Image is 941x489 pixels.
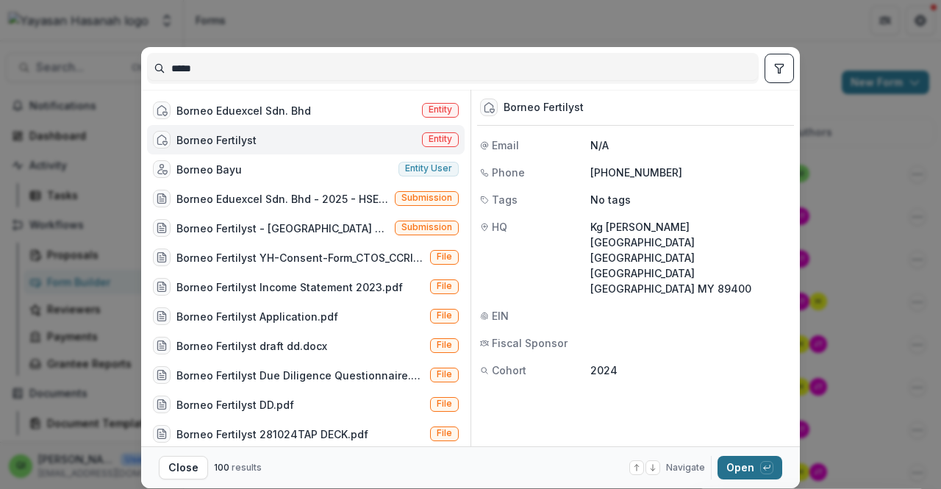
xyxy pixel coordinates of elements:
[176,368,424,383] div: Borneo Fertilyst Due Diligence Questionnaire.docx
[492,308,509,324] span: EIN
[176,162,242,177] div: Borneo Bayu
[590,219,791,296] p: Kg [PERSON_NAME] [GEOGRAPHIC_DATA] [GEOGRAPHIC_DATA] [GEOGRAPHIC_DATA] [GEOGRAPHIC_DATA] MY 89400
[492,192,518,207] span: Tags
[176,191,389,207] div: Borneo Eduexcel Sdn. Bhd - 2025 - HSEF2025 - SCENIC
[214,462,229,473] span: 100
[666,461,705,474] span: Navigate
[492,219,507,235] span: HQ
[176,338,327,354] div: Borneo Fertilyst draft dd.docx
[176,309,338,324] div: Borneo Fertilyst Application.pdf
[590,165,791,180] p: [PHONE_NUMBER]
[176,221,389,236] div: Borneo Fertilyst - [GEOGRAPHIC_DATA] Fertiyst
[492,138,519,153] span: Email
[492,335,568,351] span: Fiscal Sponsor
[437,369,452,379] span: File
[590,192,631,207] p: No tags
[176,250,424,265] div: Borneo Fertilyst YH-Consent-Form_CTOS_CCRIS_SMEScore.pdf
[401,193,452,203] span: Submission
[176,103,311,118] div: Borneo Eduexcel Sdn. Bhd
[429,104,452,115] span: Entity
[590,138,791,153] p: N/A
[429,134,452,144] span: Entity
[504,101,584,114] div: Borneo Fertilyst
[176,397,294,413] div: Borneo Fertilyst DD.pdf
[176,279,403,295] div: Borneo Fertilyst Income Statement 2023.pdf
[437,310,452,321] span: File
[590,363,791,378] p: 2024
[437,251,452,262] span: File
[437,340,452,350] span: File
[437,281,452,291] span: File
[765,54,794,83] button: toggle filters
[159,456,208,479] button: Close
[718,456,782,479] button: Open
[401,222,452,232] span: Submission
[176,132,257,148] div: Borneo Fertilyst
[492,165,525,180] span: Phone
[492,363,526,378] span: Cohort
[176,426,368,442] div: Borneo Fertilyst 281024TAP DECK.pdf
[437,399,452,409] span: File
[405,163,452,174] span: Entity user
[232,462,262,473] span: results
[437,428,452,438] span: File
